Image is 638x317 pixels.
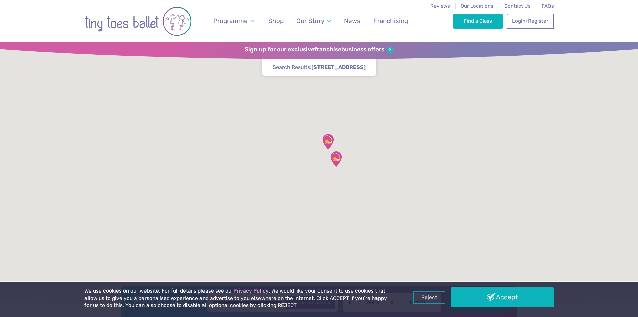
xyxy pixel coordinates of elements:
a: Shop [265,13,287,29]
p: We use cookies on our website. For full details please see our . We would like your consent to us... [84,287,390,309]
a: News [341,13,364,29]
span: Shop [268,17,284,25]
a: Our Locations [461,3,494,9]
div: Kenilworth School [320,133,336,150]
span: News [344,17,360,25]
div: Lillington Social Club [328,151,344,167]
a: Login/Register [507,14,554,29]
a: Privacy Policy [233,288,269,294]
a: FAQs [542,3,554,9]
a: Find a Class [453,14,503,29]
strong: franchise [314,46,341,53]
a: Contact Us [504,3,531,9]
img: tiny toes ballet [84,4,192,38]
a: Franchising [370,13,411,29]
a: Accept [451,287,554,307]
span: Franchising [373,17,408,25]
strong: [STREET_ADDRESS] [311,64,366,70]
a: Sign up for our exclusivefranchisebusiness offers [245,46,393,53]
a: Our Story [293,13,334,29]
span: Programme [213,17,248,25]
a: Reject [413,291,445,304]
a: Reviews [430,3,450,9]
a: Programme [210,13,258,29]
span: Our Story [296,17,324,25]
